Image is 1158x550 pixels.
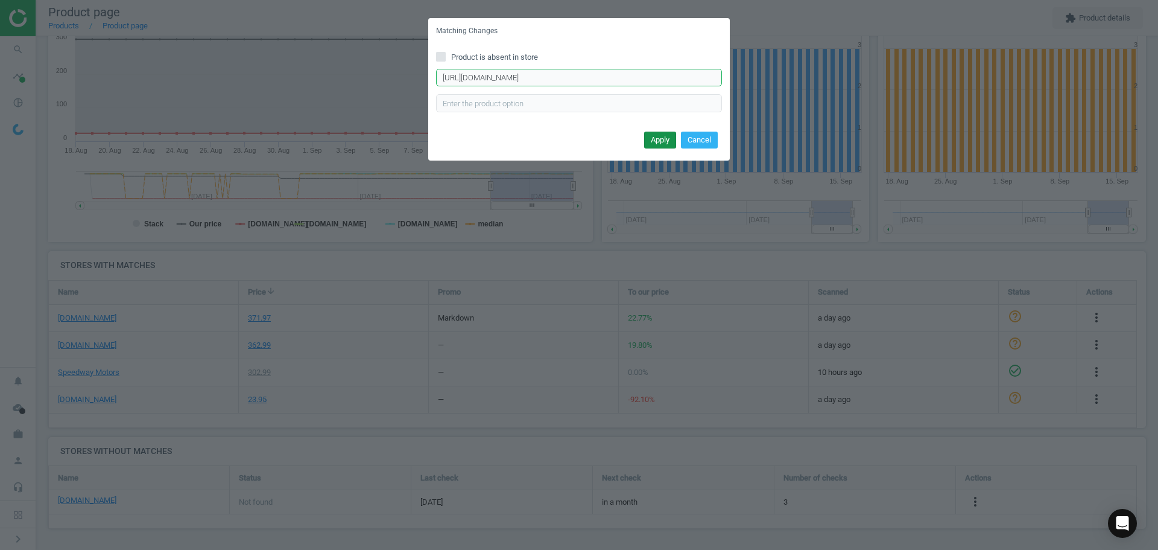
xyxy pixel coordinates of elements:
h5: Matching Changes [436,26,498,36]
input: Enter correct product URL [436,69,722,87]
div: Open Intercom Messenger [1108,509,1137,538]
span: Product is absent in store [449,52,540,63]
button: Apply [644,132,676,149]
button: Cancel [681,132,718,149]
input: Enter the product option [436,94,722,112]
